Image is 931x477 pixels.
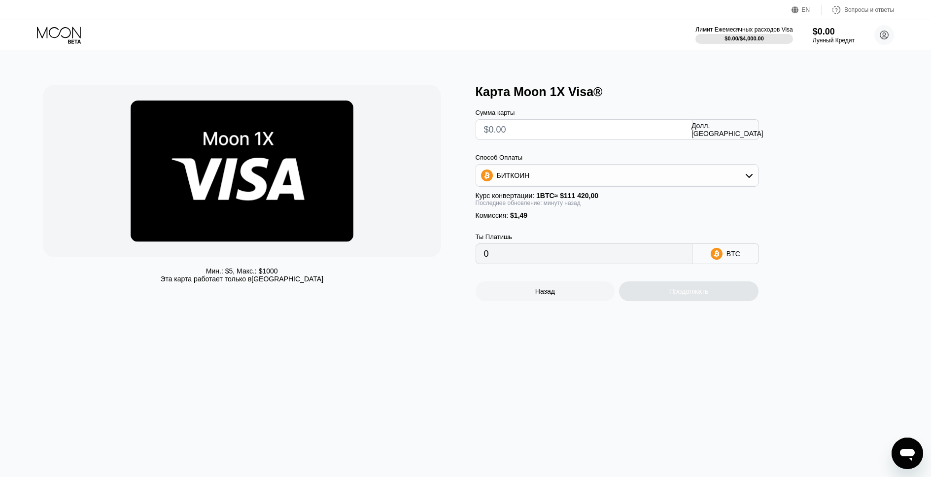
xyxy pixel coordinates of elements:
ya-tr-span: Назад [535,287,555,295]
div: БИТКОИН [476,166,758,185]
div: Лимит Ежемесячных расходов Visa$0.00/$4,000.00 [695,26,793,44]
ya-tr-span: 1 [536,192,540,200]
ya-tr-span: Лимит Ежемесячных расходов Visa [695,26,793,33]
ya-tr-span: Долл. [GEOGRAPHIC_DATA] [691,122,763,137]
ya-tr-span: Эта карта работает только в [160,275,251,283]
ya-tr-span: , Макс.: $ [233,267,262,275]
div: Вопросы и ответы [822,5,894,15]
ya-tr-span: минуту назад [544,200,581,206]
ya-tr-span: Карта Moon 1X Visa® [476,85,603,99]
div: $0.00Лунный Кредит [813,27,855,44]
ya-tr-span: Способ Оплаты [476,154,523,161]
ya-tr-span: БИТКОИН [497,171,530,179]
ya-tr-span: ≈ [554,192,558,200]
ya-tr-span: Курс конвертации: [476,192,535,200]
ya-tr-span: Вопросы и ответы [844,6,894,13]
ya-tr-span: Сумма карты [476,109,515,116]
div: $0.00 / $4,000.00 [724,35,764,41]
ya-tr-span: 1000 [262,267,277,275]
ya-tr-span: Ты Платишь [476,233,513,240]
ya-tr-span: BTC [726,250,740,258]
ya-tr-span: [GEOGRAPHIC_DATA] [251,275,323,283]
iframe: Кнопка запуска окна обмена сообщениями [892,438,923,469]
ya-tr-span: BTC [540,192,554,200]
ya-tr-span: Комиссия [476,211,507,219]
ya-tr-span: Последнее обновление: [476,200,542,206]
ya-tr-span: Лунный Кредит [813,37,855,44]
div: EN [792,5,822,15]
ya-tr-span: Мин.: $ [206,267,229,275]
ya-tr-span: $111 420,00 [560,192,598,200]
ya-tr-span: 5 [229,267,233,275]
ya-tr-span: : [506,211,508,219]
ya-tr-span: EN [802,6,810,13]
input: $0.00 [484,120,684,139]
div: Назад [476,281,615,301]
div: $0.00 [813,27,855,37]
ya-tr-span: $1,49 [510,211,527,219]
